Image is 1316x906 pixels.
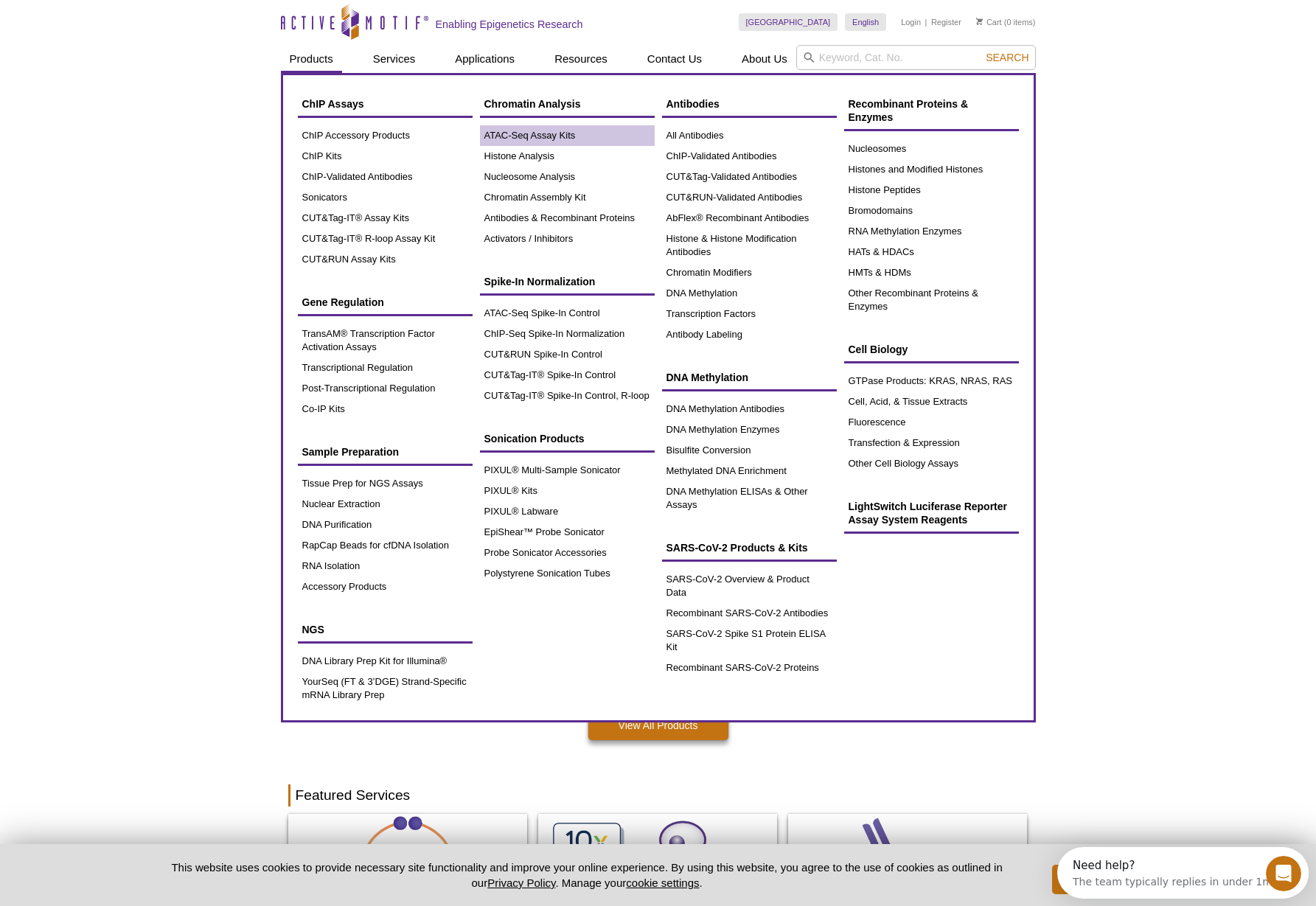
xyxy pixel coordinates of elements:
[662,624,837,658] a: SARS-CoV-2 Spike S1 Protein ELISA Kit
[844,283,1019,317] a: Other Recombinant Proteins & Enzymes
[480,460,655,481] a: PIXUL® Multi-Sample Sonicator
[662,208,837,229] a: AbFlex® Recombinant Antibodies
[986,52,1028,63] span: Search
[480,125,655,146] a: ATAC-Seq Assay Kits
[298,672,473,705] a: YourSeq (FT & 3’DGE) Strand-Specific mRNA Library Prep
[480,501,655,522] a: PIXUL® Labware
[480,365,655,386] a: CUT&Tag-IT® Spike-In Control
[298,651,473,672] a: DNA Library Prep Kit for Illumina®
[662,419,837,440] a: DNA Methylation Enzymes
[298,229,473,249] a: CUT&Tag-IT® R-loop Assay Kit
[638,45,711,73] a: Contact Us
[298,576,473,597] a: Accessory Products
[662,440,837,461] a: Bisulfite Conversion
[931,17,961,27] a: Register
[298,167,473,187] a: ChIP-Validated Antibodies
[302,98,364,110] span: ChIP Assays
[484,98,581,110] span: Chromatin Analysis
[844,433,1019,453] a: Transfection & Expression
[298,249,473,270] a: CUT&RUN Assay Kits
[6,6,259,46] div: Open Intercom Messenger
[662,167,837,187] a: CUT&Tag-Validated Antibodies
[298,556,473,576] a: RNA Isolation
[901,17,921,27] a: Login
[733,45,796,73] a: About Us
[298,399,473,419] a: Co-IP Kits
[844,242,1019,262] a: HATs & HDACs
[849,344,908,355] span: Cell Biology
[480,344,655,365] a: CUT&RUN Spike-In Control
[1052,865,1170,894] button: Got it!
[487,877,555,889] a: Privacy Policy
[849,501,1007,526] span: LightSwitch Luciferase Reporter Assay System Reagents
[662,146,837,167] a: ChIP-Validated Antibodies
[480,324,655,344] a: ChIP-Seq Spike-In Normalization
[796,45,1036,70] input: Keyword, Cat. No.
[1266,856,1301,891] iframe: Intercom live chat
[844,90,1019,131] a: Recombinant Proteins & Enzymes
[298,494,473,515] a: Nuclear Extraction
[480,563,655,584] a: Polystyrene Sonication Tubes
[739,13,838,31] a: [GEOGRAPHIC_DATA]
[844,139,1019,159] a: Nucleosomes
[446,45,523,73] a: Applications
[925,13,927,31] li: |
[480,303,655,324] a: ATAC-Seq Spike-In Control
[981,51,1033,64] button: Search
[302,624,324,635] span: NGS
[666,372,748,383] span: DNA Methylation
[662,363,837,391] a: DNA Methylation
[298,378,473,399] a: Post-Transcriptional Regulation
[298,187,473,208] a: Sonicators
[364,45,425,73] a: Services
[844,221,1019,242] a: RNA Methylation Enzymes
[662,461,837,481] a: Methylated DNA Enrichment
[298,515,473,535] a: DNA Purification
[298,208,473,229] a: CUT&Tag-IT® Assay Kits
[662,187,837,208] a: CUT&RUN-Validated Antibodies
[662,481,837,515] a: DNA Methylation ELISAs & Other Assays
[302,296,384,308] span: Gene Regulation
[298,535,473,556] a: RapCap Beads for cfDNA Isolation
[302,446,400,458] span: Sample Preparation
[844,371,1019,391] a: GTPase Products: KRAS, NRAS, RAS
[480,425,655,453] a: Sonication Products
[662,658,837,678] a: Recombinant SARS-CoV-2 Proteins
[480,146,655,167] a: Histone Analysis
[436,18,583,31] h2: Enabling Epigenetics Research
[480,543,655,563] a: Probe Sonicator Accessories
[662,399,837,419] a: DNA Methylation Antibodies
[480,268,655,296] a: Spike-In Normalization
[1057,847,1309,899] iframe: Intercom live chat discovery launcher
[844,335,1019,363] a: Cell Biology
[849,98,969,123] span: Recombinant Proteins & Enzymes
[288,784,1028,806] h2: Featured Services
[15,13,215,24] div: Need help?
[844,391,1019,412] a: Cell, Acid, & Tissue Extracts
[976,17,1002,27] a: Cart
[480,90,655,118] a: Chromatin Analysis
[484,276,596,288] span: Spike-In Normalization
[844,180,1019,201] a: Histone Peptides
[844,159,1019,180] a: Histones and Modified Histones
[298,90,473,118] a: ChIP Assays
[298,324,473,358] a: TransAM® Transcription Factor Activation Assays
[298,146,473,167] a: ChIP Kits
[480,481,655,501] a: PIXUL® Kits
[588,711,728,740] a: View All Products
[626,877,699,889] button: cookie settings
[662,324,837,345] a: Antibody Labeling
[281,45,342,73] a: Products
[844,453,1019,474] a: Other Cell Biology Assays
[15,24,215,40] div: The team typically replies in under 1m
[845,13,886,31] a: English
[844,492,1019,534] a: LightSwitch Luciferase Reporter Assay System Reagents
[662,304,837,324] a: Transcription Factors
[662,603,837,624] a: Recombinant SARS-CoV-2 Antibodies
[662,229,837,262] a: Histone & Histone Modification Antibodies
[662,534,837,562] a: SARS-CoV-2 Products & Kits
[480,167,655,187] a: Nucleosome Analysis
[298,473,473,494] a: Tissue Prep for NGS Assays
[146,860,1028,891] p: This website uses cookies to provide necessary site functionality and improve your online experie...
[662,90,837,118] a: Antibodies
